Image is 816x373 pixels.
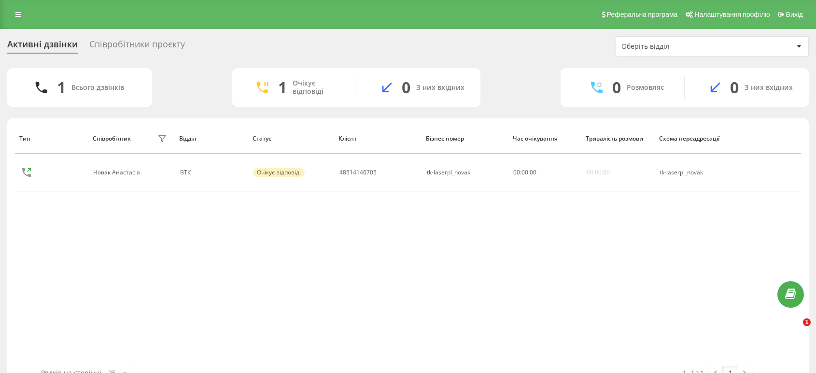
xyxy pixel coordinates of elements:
div: Клієнт [338,135,417,142]
div: Співробітник [93,135,131,142]
div: Статус [253,135,330,142]
div: tk-laserpl_novak [660,169,723,176]
div: 0 [730,78,739,97]
div: Схема переадресації [659,135,724,142]
div: Тривалість розмови [586,135,650,142]
div: 1 [57,78,66,97]
div: З них вхідних [745,84,793,92]
div: 00:00:00 [587,169,610,176]
span: Реферальна програма [607,11,678,18]
div: З них вхідних [416,84,464,92]
span: 00 [513,168,520,176]
div: ВТК [180,169,242,176]
div: 0 [612,78,621,97]
div: Співробітники проєкту [89,39,185,54]
div: Очікує відповіді [253,168,305,177]
div: : : [513,169,536,176]
div: Час очікування [513,135,577,142]
div: 48514146705 [339,169,377,176]
div: Тип [19,135,84,142]
iframe: Intercom live chat [783,318,806,342]
div: Новак Анастасія [93,169,142,176]
div: Відділ [179,135,243,142]
div: Всього дзвінків [71,84,124,92]
span: 1 [803,318,811,326]
div: Розмовляє [627,84,664,92]
span: 00 [530,168,536,176]
div: Активні дзвінки [7,39,78,54]
div: tk-laserpl_novak [427,169,470,176]
span: Вихід [786,11,803,18]
div: Бізнес номер [426,135,504,142]
div: Очікує відповіді [293,79,341,96]
div: 0 [402,78,410,97]
span: Налаштування профілю [694,11,770,18]
div: 1 [278,78,287,97]
div: Оберіть відділ [621,43,737,51]
span: 00 [521,168,528,176]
